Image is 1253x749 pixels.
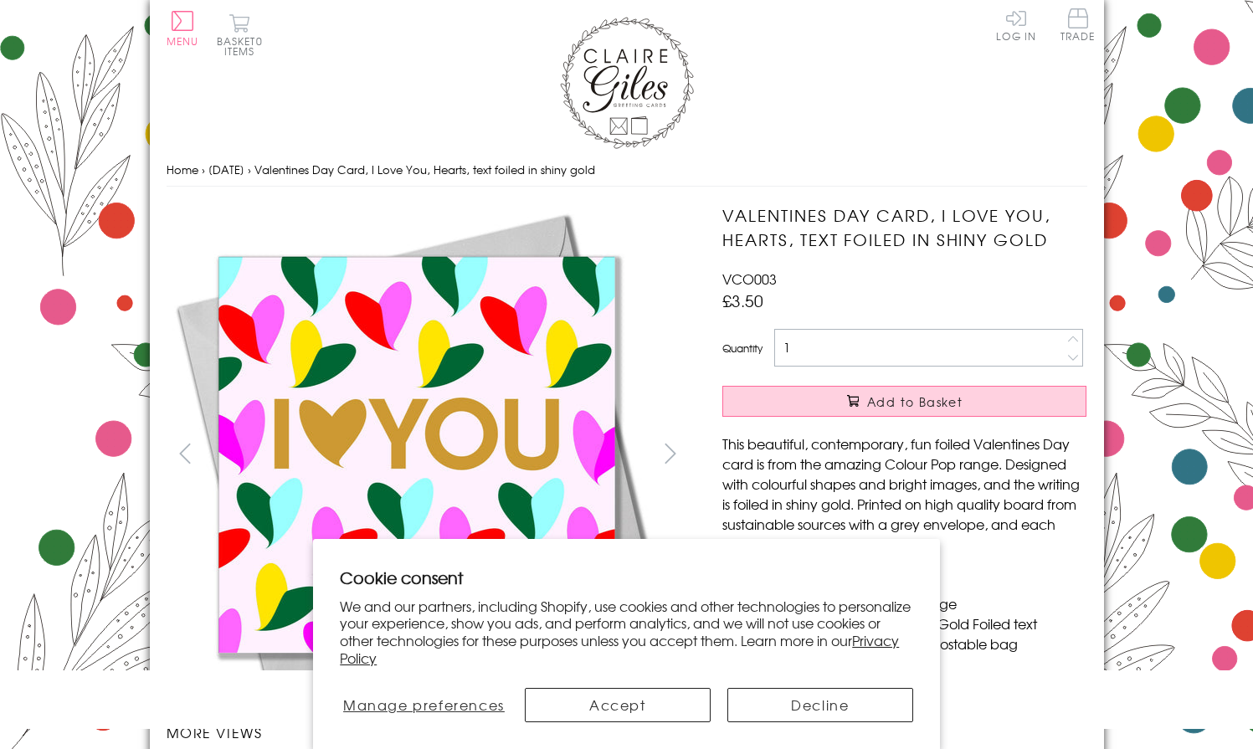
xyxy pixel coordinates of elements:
[996,8,1036,41] a: Log In
[560,17,694,149] img: Claire Giles Greetings Cards
[727,688,913,722] button: Decline
[248,162,251,177] span: ›
[167,722,690,742] h3: More views
[167,11,199,46] button: Menu
[722,203,1086,252] h1: Valentines Day Card, I Love You, Hearts, text foiled in shiny gold
[217,13,263,56] button: Basket0 items
[651,434,689,472] button: next
[722,269,777,289] span: VCO003
[340,566,913,589] h2: Cookie consent
[525,688,711,722] button: Accept
[254,162,595,177] span: Valentines Day Card, I Love You, Hearts, text foiled in shiny gold
[689,203,1191,705] img: Valentines Day Card, I Love You, Hearts, text foiled in shiny gold
[167,162,198,177] a: Home
[343,695,505,715] span: Manage preferences
[722,433,1086,554] p: This beautiful, contemporary, fun foiled Valentines Day card is from the amazing Colour Pop range...
[867,393,963,410] span: Add to Basket
[208,162,244,177] a: [DATE]
[224,33,263,59] span: 0 items
[202,162,205,177] span: ›
[166,203,668,705] img: Valentines Day Card, I Love You, Hearts, text foiled in shiny gold
[167,153,1087,187] nav: breadcrumbs
[340,598,913,667] p: We and our partners, including Shopify, use cookies and other technologies to personalize your ex...
[340,630,899,668] a: Privacy Policy
[167,434,204,472] button: prev
[1060,8,1096,41] span: Trade
[722,289,763,312] span: £3.50
[722,386,1086,417] button: Add to Basket
[722,341,763,356] label: Quantity
[1060,8,1096,44] a: Trade
[167,33,199,49] span: Menu
[340,688,507,722] button: Manage preferences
